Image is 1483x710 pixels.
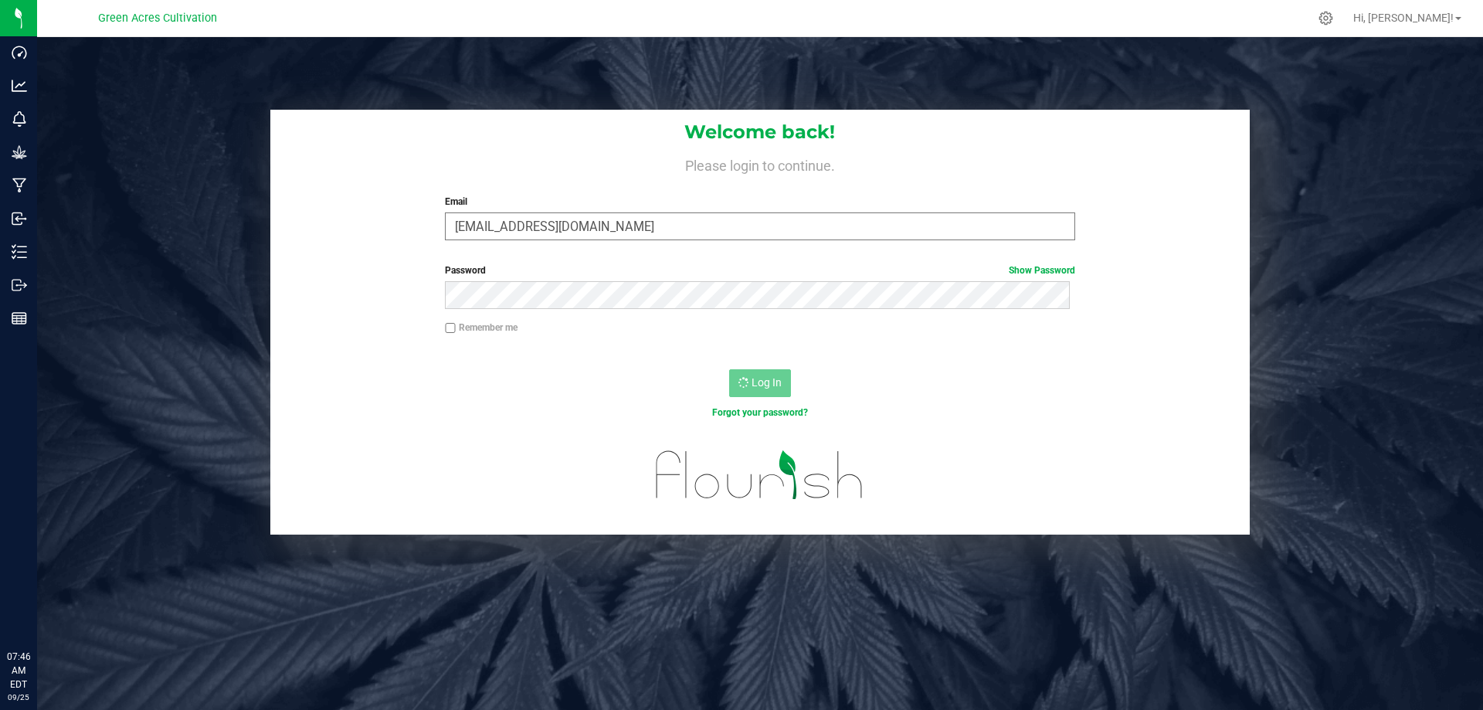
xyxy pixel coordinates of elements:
[12,144,27,160] inline-svg: Grow
[12,111,27,127] inline-svg: Monitoring
[445,321,518,335] label: Remember me
[270,122,1250,142] h1: Welcome back!
[270,155,1250,173] h4: Please login to continue.
[1353,12,1454,24] span: Hi, [PERSON_NAME]!
[1316,11,1335,25] div: Manage settings
[7,691,30,703] p: 09/25
[445,323,456,334] input: Remember me
[12,78,27,93] inline-svg: Analytics
[445,265,486,276] span: Password
[1009,265,1075,276] a: Show Password
[12,244,27,260] inline-svg: Inventory
[12,45,27,60] inline-svg: Dashboard
[98,12,217,25] span: Green Acres Cultivation
[752,376,782,389] span: Log In
[12,311,27,326] inline-svg: Reports
[445,195,1074,209] label: Email
[12,178,27,193] inline-svg: Manufacturing
[637,436,882,515] img: flourish_logo.svg
[729,369,791,397] button: Log In
[7,650,30,691] p: 07:46 AM EDT
[12,277,27,293] inline-svg: Outbound
[712,407,808,418] a: Forgot your password?
[12,211,27,226] inline-svg: Inbound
